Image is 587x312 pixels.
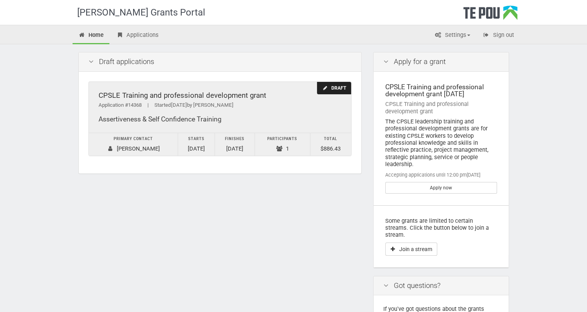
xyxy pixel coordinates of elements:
div: Te Pou Logo [463,5,518,25]
div: Application #14368 Started by [PERSON_NAME] [99,101,341,109]
div: CPSLE Training and professional development grant [DATE] [385,83,497,98]
button: Join a stream [385,243,437,256]
div: Draft [317,82,351,95]
td: $886.43 [310,133,351,156]
a: Home [73,27,110,44]
div: Participants [259,135,306,143]
div: Primary contact [93,135,174,143]
a: Sign out [477,27,520,44]
td: 1 [255,133,310,156]
a: Applications [110,27,164,44]
div: Assertiveness & Self Confidence Training [99,115,341,123]
p: Some grants are limited to certain streams. Click the button below to join a stream. [385,217,497,239]
span: [DATE] [171,102,187,108]
a: Apply now [385,182,497,194]
div: Total [314,135,347,143]
div: Draft applications [79,52,361,72]
a: Settings [429,27,476,44]
td: [DATE] [215,133,255,156]
td: [PERSON_NAME] [89,133,178,156]
td: [DATE] [178,133,215,156]
div: The CPSLE leadership training and professional development grants are for existing CPSLE workers ... [385,118,497,168]
div: Apply for a grant [374,52,509,72]
span: | [142,102,154,108]
div: CPSLE Training and professional development grant [385,101,497,115]
div: CPSLE Training and professional development grant [99,92,341,100]
div: Finishes [219,135,251,143]
div: Got questions? [374,276,509,296]
div: Starts [182,135,211,143]
div: Accepting applications until 12:00 pm[DATE] [385,172,497,179]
